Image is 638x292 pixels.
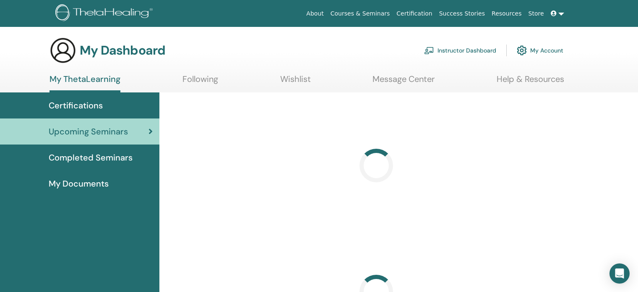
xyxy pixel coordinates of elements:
h3: My Dashboard [80,43,165,58]
span: Upcoming Seminars [49,125,128,138]
span: My Documents [49,177,109,190]
a: Certification [393,6,435,21]
a: Help & Resources [497,74,564,90]
span: Certifications [49,99,103,112]
img: cog.svg [517,43,527,58]
a: About [303,6,327,21]
div: Open Intercom Messenger [609,263,630,284]
a: Following [182,74,218,90]
a: My Account [517,41,563,60]
img: chalkboard-teacher.svg [424,47,434,54]
a: Wishlist [280,74,311,90]
a: My ThetaLearning [49,74,120,92]
a: Store [525,6,547,21]
a: Courses & Seminars [327,6,393,21]
span: Completed Seminars [49,151,133,164]
img: logo.png [55,4,156,23]
a: Instructor Dashboard [424,41,496,60]
a: Message Center [372,74,435,90]
a: Success Stories [436,6,488,21]
a: Resources [488,6,525,21]
img: generic-user-icon.jpg [49,37,76,64]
